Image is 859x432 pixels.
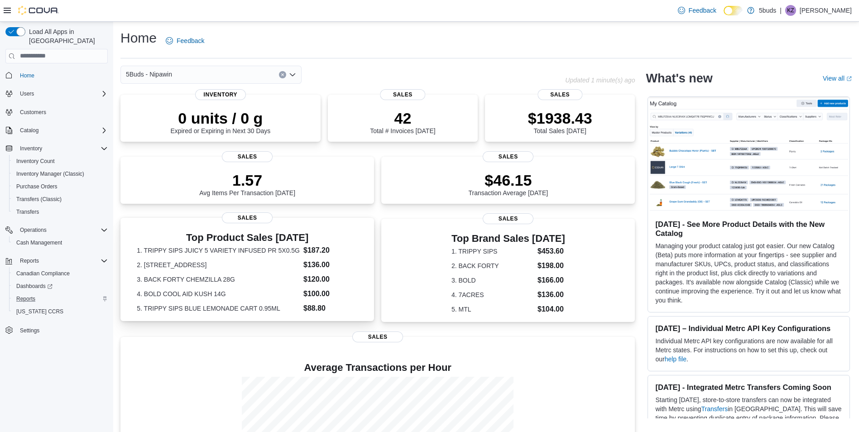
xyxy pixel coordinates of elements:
[646,71,712,86] h2: What's new
[199,171,295,197] div: Avg Items Per Transaction [DATE]
[20,127,38,134] span: Catalog
[16,208,39,216] span: Transfers
[16,143,46,154] button: Inventory
[823,75,852,82] a: View allExternal link
[13,268,108,279] span: Canadian Compliance
[9,168,111,180] button: Inventory Manager (Classic)
[13,168,108,179] span: Inventory Manager (Classic)
[800,5,852,16] p: [PERSON_NAME]
[451,233,565,244] h3: Top Brand Sales [DATE]
[724,6,743,15] input: Dark Mode
[16,125,42,136] button: Catalog
[13,306,108,317] span: Washington CCRS
[655,241,842,305] p: Managing your product catalog just got easier. Our new Catalog (Beta) puts more information at yo...
[16,143,108,154] span: Inventory
[655,383,842,392] h3: [DATE] - Integrated Metrc Transfers Coming Soon
[16,308,63,315] span: [US_STATE] CCRS
[380,89,425,100] span: Sales
[137,304,300,313] dt: 5. TRIPPY SIPS BLUE LEMONADE CART 0.95ML
[13,293,39,304] a: Reports
[20,72,34,79] span: Home
[451,290,534,299] dt: 4. 7ACRES
[20,257,39,264] span: Reports
[13,181,61,192] a: Purchase Orders
[128,362,628,373] h4: Average Transactions per Hour
[13,237,108,248] span: Cash Management
[16,88,38,99] button: Users
[537,289,565,300] dd: $136.00
[303,274,358,285] dd: $120.00
[279,71,286,78] button: Clear input
[528,109,592,134] div: Total Sales [DATE]
[451,261,534,270] dt: 2. BACK FORTY
[303,288,358,299] dd: $100.00
[2,142,111,155] button: Inventory
[20,145,42,152] span: Inventory
[655,324,842,333] h3: [DATE] – Individual Metrc API Key Configurations
[537,89,582,100] span: Sales
[18,6,59,15] img: Cova
[303,259,358,270] dd: $136.00
[483,151,533,162] span: Sales
[20,109,46,116] span: Customers
[126,69,172,80] span: 5Buds - Nipawin
[9,206,111,218] button: Transfers
[469,171,548,189] p: $46.15
[13,194,108,205] span: Transfers (Classic)
[2,69,111,82] button: Home
[13,293,108,304] span: Reports
[303,245,358,256] dd: $187.20
[137,246,300,255] dt: 1. TRIPPY SIPS JUICY 5 VARIETY INFUSED PR 5X0.5G
[9,280,111,293] a: Dashboards
[9,193,111,206] button: Transfers (Classic)
[16,70,38,81] a: Home
[289,71,296,78] button: Open list of options
[177,36,204,45] span: Feedback
[565,77,635,84] p: Updated 1 minute(s) ago
[537,304,565,315] dd: $104.00
[665,355,686,363] a: help file
[20,327,39,334] span: Settings
[16,225,50,235] button: Operations
[2,224,111,236] button: Operations
[689,6,716,15] span: Feedback
[16,88,108,99] span: Users
[13,156,58,167] a: Inventory Count
[16,295,35,302] span: Reports
[2,254,111,267] button: Reports
[13,306,67,317] a: [US_STATE] CCRS
[16,183,58,190] span: Purchase Orders
[170,109,270,127] p: 0 units / 0 g
[469,171,548,197] div: Transaction Average [DATE]
[13,156,108,167] span: Inventory Count
[137,275,300,284] dt: 3. BACK FORTY CHEMZILLA 28G
[13,194,65,205] a: Transfers (Classic)
[451,247,534,256] dt: 1. TRIPPY SIPS
[16,125,108,136] span: Catalog
[370,109,435,127] p: 42
[846,76,852,82] svg: External link
[537,275,565,286] dd: $166.00
[170,109,270,134] div: Expired or Expiring in Next 30 Days
[701,405,728,413] a: Transfers
[16,196,62,203] span: Transfers (Classic)
[2,323,111,336] button: Settings
[199,171,295,189] p: 1.57
[162,32,208,50] a: Feedback
[16,158,55,165] span: Inventory Count
[13,281,108,292] span: Dashboards
[13,268,73,279] a: Canadian Compliance
[13,206,43,217] a: Transfers
[222,212,273,223] span: Sales
[451,276,534,285] dt: 3. BOLD
[370,109,435,134] div: Total # Invoices [DATE]
[9,267,111,280] button: Canadian Compliance
[451,305,534,314] dt: 5. MTL
[16,107,50,118] a: Customers
[2,106,111,119] button: Customers
[655,220,842,238] h3: [DATE] - See More Product Details with the New Catalog
[9,155,111,168] button: Inventory Count
[759,5,776,16] p: 5buds
[13,281,56,292] a: Dashboards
